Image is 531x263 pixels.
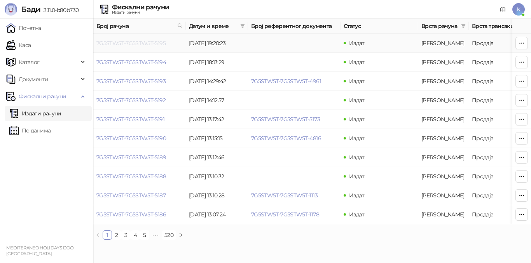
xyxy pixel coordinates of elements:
td: 7G5STW5T-7G5STW5T-5187 [93,186,186,205]
div: Издати рачуни [112,10,169,14]
span: Документи [19,71,48,87]
td: 7G5STW5T-7G5STW5T-5191 [93,110,186,129]
span: filter [239,20,246,32]
td: Аванс [418,186,469,205]
td: [DATE] 13:12:46 [186,148,248,167]
a: 7G5STW5T-7G5STW5T-5194 [96,59,166,66]
td: 7G5STW5T-7G5STW5T-5188 [93,167,186,186]
a: 5 [140,231,149,239]
span: ••• [149,230,162,240]
td: Аванс [418,167,469,186]
a: Каса [6,37,31,53]
li: Следећих 5 Страна [149,230,162,240]
span: Фискални рачуни [19,89,66,104]
td: Аванс [418,110,469,129]
a: 4 [131,231,140,239]
span: Издат [349,192,365,199]
li: 2 [112,230,121,240]
td: [DATE] 18:13:29 [186,53,248,72]
a: 7G5STW5T-7G5STW5T-5188 [96,173,166,180]
a: 7G5STW5T-7G5STW5T-1113 [251,192,318,199]
a: 3 [122,231,130,239]
span: Издат [349,78,365,85]
th: Број референтног документа [248,19,341,34]
td: Аванс [418,205,469,224]
a: 7G5STW5T-7G5STW5T-1178 [251,211,319,218]
a: 520 [162,231,176,239]
td: 7G5STW5T-7G5STW5T-5192 [93,91,186,110]
td: Аванс [418,129,469,148]
a: 7G5STW5T-7G5STW5T-5189 [96,154,166,161]
span: Каталог [19,54,40,70]
a: Почетна [6,20,41,36]
th: Врста рачуна [418,19,469,34]
button: right [176,230,185,240]
span: filter [459,20,467,32]
span: Издат [349,97,365,104]
td: [DATE] 14:29:42 [186,72,248,91]
span: Издат [349,135,365,142]
span: Издат [349,173,365,180]
div: Фискални рачуни [112,4,169,10]
a: 7G5STW5T-7G5STW5T-5191 [96,116,164,123]
span: left [96,233,100,237]
a: 7G5STW5T-7G5STW5T-5173 [251,116,320,123]
td: Аванс [418,72,469,91]
td: [DATE] 14:12:57 [186,91,248,110]
td: [DATE] 13:17:42 [186,110,248,129]
li: 520 [162,230,176,240]
span: Датум и време [189,22,237,30]
li: 3 [121,230,131,240]
td: [DATE] 13:10:32 [186,167,248,186]
li: 5 [140,230,149,240]
td: [DATE] 13:10:28 [186,186,248,205]
a: 7G5STW5T-7G5STW5T-5192 [96,97,166,104]
td: 7G5STW5T-7G5STW5T-5195 [93,34,186,53]
a: Документација [497,3,509,16]
td: [DATE] 13:07:24 [186,205,248,224]
td: 7G5STW5T-7G5STW5T-5186 [93,205,186,224]
th: Број рачуна [93,19,186,34]
li: 1 [103,230,112,240]
td: Аванс [418,34,469,53]
a: 7G5STW5T-7G5STW5T-4816 [251,135,321,142]
span: filter [461,24,466,28]
td: [DATE] 19:20:23 [186,34,248,53]
td: Аванс [418,148,469,167]
span: Врста трансакције [472,22,524,30]
span: Врста рачуна [421,22,458,30]
td: [DATE] 13:15:15 [186,129,248,148]
span: Издат [349,211,365,218]
span: Број рачуна [96,22,174,30]
span: 3.11.0-b80b730 [40,7,79,14]
span: Издат [349,59,365,66]
small: MEDITERANEO HOLIDAYS DOO [GEOGRAPHIC_DATA] [6,245,74,256]
span: Издат [349,154,365,161]
li: Претходна страна [93,230,103,240]
span: Издат [349,40,365,47]
a: 7G5STW5T-7G5STW5T-4961 [251,78,321,85]
th: Статус [341,19,418,34]
a: 7G5STW5T-7G5STW5T-5187 [96,192,166,199]
a: 7G5STW5T-7G5STW5T-5186 [96,211,166,218]
td: 7G5STW5T-7G5STW5T-5194 [93,53,186,72]
a: 7G5STW5T-7G5STW5T-5195 [96,40,166,47]
span: filter [240,24,245,28]
span: right [178,233,183,237]
td: Аванс [418,91,469,110]
a: 7G5STW5T-7G5STW5T-5193 [96,78,166,85]
li: Следећа страна [176,230,185,240]
span: Бади [21,5,40,14]
td: 7G5STW5T-7G5STW5T-5193 [93,72,186,91]
li: 4 [131,230,140,240]
a: 2 [112,231,121,239]
a: 1 [103,231,112,239]
a: По данима [9,123,51,138]
a: Издати рачуни [9,106,61,121]
td: 7G5STW5T-7G5STW5T-5189 [93,148,186,167]
img: Logo [5,3,17,16]
span: K [512,3,525,16]
td: Аванс [418,53,469,72]
a: 7G5STW5T-7G5STW5T-5190 [96,135,166,142]
span: Издат [349,116,365,123]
